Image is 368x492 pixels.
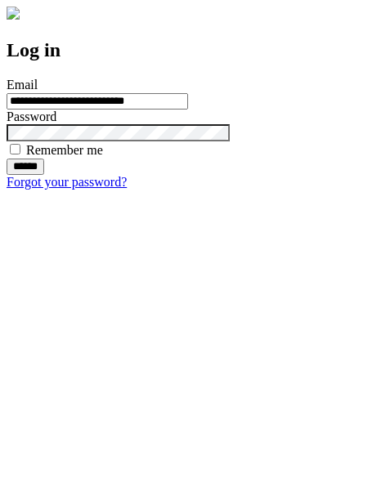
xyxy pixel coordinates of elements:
[7,7,20,20] img: logo-4e3dc11c47720685a147b03b5a06dd966a58ff35d612b21f08c02c0306f2b779.png
[7,110,56,123] label: Password
[26,143,103,157] label: Remember me
[7,78,38,92] label: Email
[7,39,361,61] h2: Log in
[7,175,127,189] a: Forgot your password?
